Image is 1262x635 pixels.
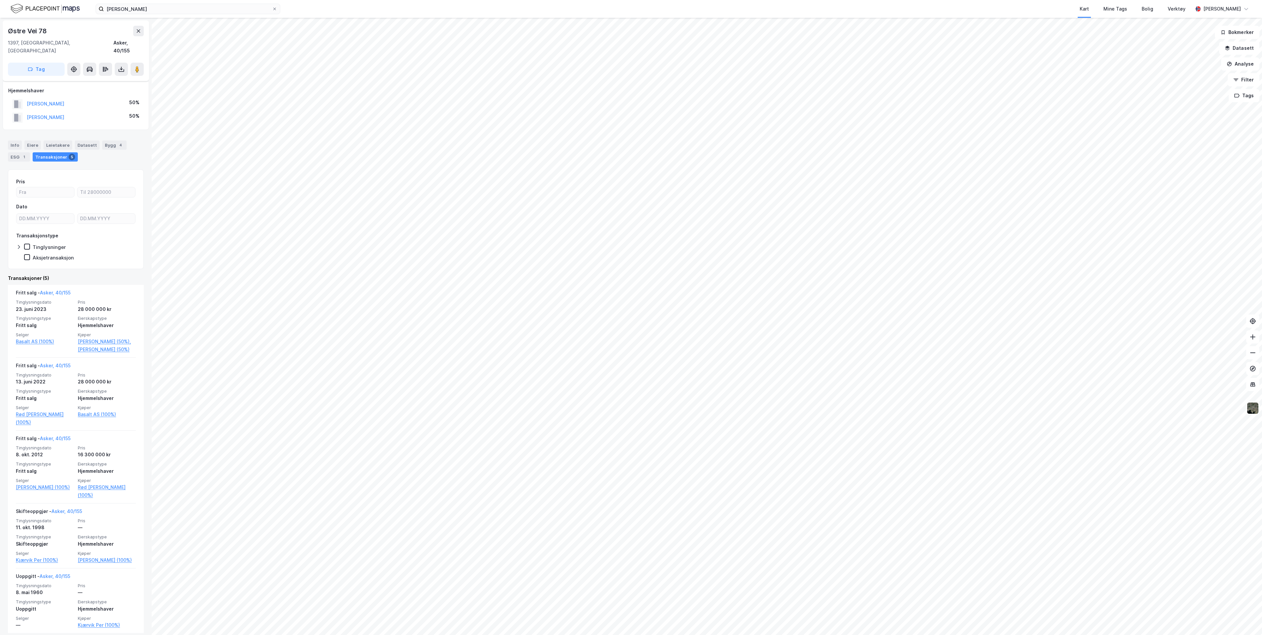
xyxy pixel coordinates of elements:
[1229,603,1262,635] iframe: Chat Widget
[16,299,74,305] span: Tinglysningsdato
[8,63,65,76] button: Tag
[16,338,74,346] a: Basalt AS (100%)
[129,112,139,120] div: 50%
[1080,5,1089,13] div: Kart
[1168,5,1186,13] div: Verktøy
[78,467,136,475] div: Hjemmelshaver
[33,152,78,162] div: Transaksjoner
[8,152,30,162] div: ESG
[1219,42,1259,55] button: Datasett
[33,244,66,250] div: Tinglysninger
[78,445,136,451] span: Pris
[117,142,124,148] div: 4
[78,346,136,353] a: [PERSON_NAME] (50%)
[16,518,74,524] span: Tinglysningsdato
[16,405,74,410] span: Selger
[16,362,71,372] div: Fritt salg -
[16,583,74,589] span: Tinglysningsdato
[16,483,74,491] a: [PERSON_NAME] (100%)
[8,26,48,36] div: Østre Vei 78
[8,140,22,150] div: Info
[77,214,135,224] input: DD.MM.YYYY
[1228,73,1259,86] button: Filter
[16,524,74,531] div: 11. okt. 1998
[16,445,74,451] span: Tinglysningsdato
[16,214,74,224] input: DD.MM.YYYY
[16,316,74,321] span: Tinglysningstype
[78,378,136,386] div: 28 000 000 kr
[16,599,74,605] span: Tinglysningstype
[16,534,74,540] span: Tinglysningstype
[78,299,136,305] span: Pris
[75,140,100,150] div: Datasett
[21,154,27,160] div: 1
[77,187,135,197] input: Til 28000000
[16,232,58,240] div: Transaksjonstype
[8,39,113,55] div: 1397, [GEOGRAPHIC_DATA], [GEOGRAPHIC_DATA]
[1203,5,1241,13] div: [PERSON_NAME]
[78,451,136,459] div: 16 300 000 kr
[16,551,74,556] span: Selger
[78,405,136,410] span: Kjøper
[40,436,71,441] a: Asker, 40/155
[78,410,136,418] a: Basalt AS (100%)
[78,461,136,467] span: Eierskapstype
[16,372,74,378] span: Tinglysningsdato
[78,338,136,346] a: [PERSON_NAME] (50%),
[16,540,74,548] div: Skifteoppgjør
[102,140,127,150] div: Bygg
[16,394,74,402] div: Fritt salg
[40,573,70,579] a: Asker, 40/155
[78,583,136,589] span: Pris
[16,435,71,445] div: Fritt salg -
[78,605,136,613] div: Hjemmelshaver
[78,524,136,531] div: —
[16,305,74,313] div: 23. juni 2023
[16,332,74,338] span: Selger
[16,605,74,613] div: Uoppgitt
[78,388,136,394] span: Eierskapstype
[16,410,74,426] a: Rød [PERSON_NAME] (100%)
[78,599,136,605] span: Eierskapstype
[78,556,136,564] a: [PERSON_NAME] (100%)
[40,290,71,295] a: Asker, 40/155
[78,551,136,556] span: Kjøper
[16,289,71,299] div: Fritt salg -
[78,616,136,621] span: Kjøper
[78,483,136,499] a: Rød [PERSON_NAME] (100%)
[1142,5,1153,13] div: Bolig
[16,451,74,459] div: 8. okt. 2012
[16,378,74,386] div: 13. juni 2022
[78,540,136,548] div: Hjemmelshaver
[16,467,74,475] div: Fritt salg
[78,394,136,402] div: Hjemmelshaver
[11,3,80,15] img: logo.f888ab2527a4732fd821a326f86c7f29.svg
[78,478,136,483] span: Kjøper
[78,518,136,524] span: Pris
[16,187,74,197] input: Fra
[1247,402,1259,414] img: 9k=
[16,616,74,621] span: Selger
[1229,89,1259,102] button: Tags
[129,99,139,106] div: 50%
[40,363,71,368] a: Asker, 40/155
[16,388,74,394] span: Tinglysningstype
[78,305,136,313] div: 28 000 000 kr
[113,39,144,55] div: Asker, 40/155
[78,321,136,329] div: Hjemmelshaver
[78,534,136,540] span: Eierskapstype
[16,461,74,467] span: Tinglysningstype
[104,4,272,14] input: Søk på adresse, matrikkel, gårdeiere, leietakere eller personer
[1221,57,1259,71] button: Analyse
[16,178,25,186] div: Pris
[1103,5,1127,13] div: Mine Tags
[16,203,27,211] div: Dato
[78,621,136,629] a: Kjærvik Per (100%)
[78,372,136,378] span: Pris
[8,87,143,95] div: Hjemmelshaver
[44,140,72,150] div: Leietakere
[16,621,74,629] div: —
[16,321,74,329] div: Fritt salg
[16,572,70,583] div: Uoppgitt -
